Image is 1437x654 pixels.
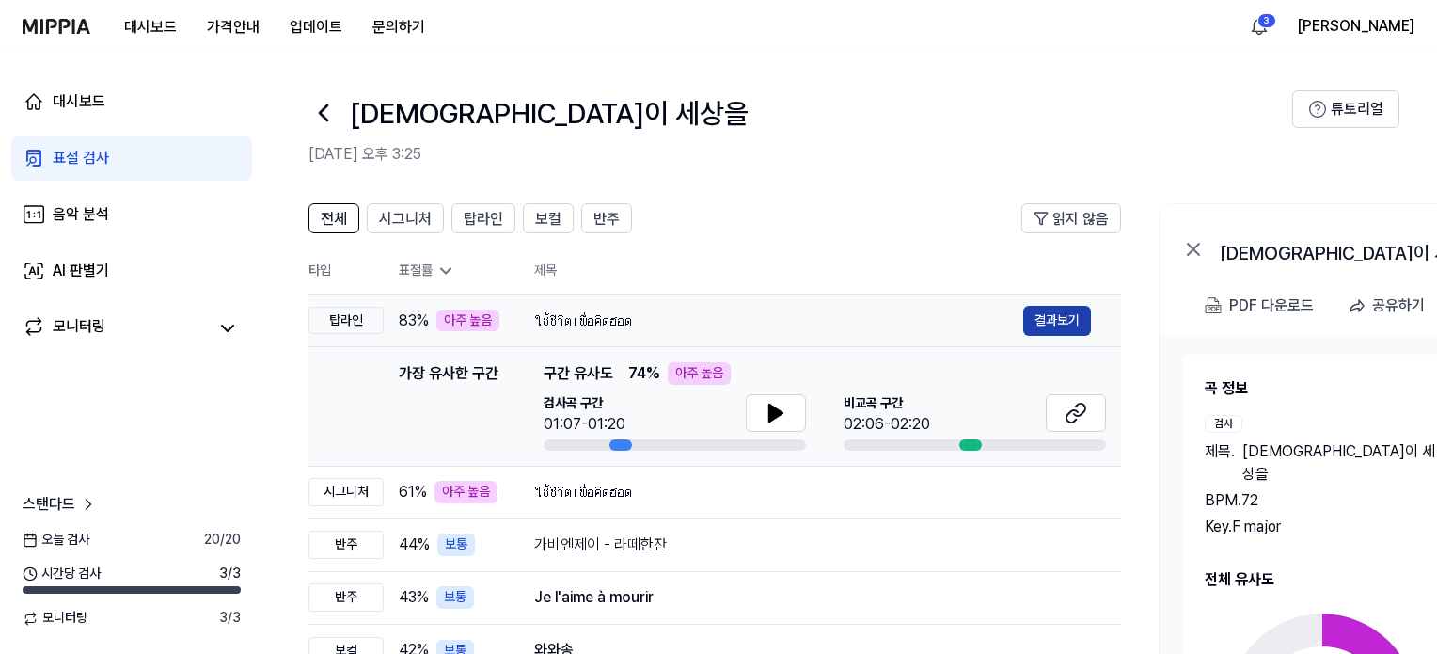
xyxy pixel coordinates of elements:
div: 표절률 [399,262,504,280]
button: 보컬 [523,203,574,233]
img: PDF Download [1205,297,1222,314]
span: 시그니처 [379,208,432,231]
span: 61 % [399,481,427,503]
span: 스탠다드 [23,493,75,516]
div: 01:07-01:20 [544,413,625,436]
button: 결과보기 [1023,306,1091,336]
button: 가격안내 [192,8,275,46]
div: 보통 [437,534,475,556]
button: 문의하기 [357,8,440,46]
span: 비교곡 구간 [844,394,930,413]
button: 읽지 않음 [1021,203,1121,233]
span: 3 / 3 [219,609,241,628]
span: 반주 [593,208,620,231]
div: 아주 높음 [436,310,499,332]
a: 대시보드 [11,79,252,124]
button: [PERSON_NAME] [1297,15,1414,38]
span: 탑라인 [464,208,503,231]
img: 알림 [1248,15,1271,38]
span: 검사곡 구간 [544,394,625,413]
span: 제목 . [1205,440,1235,486]
span: 읽지 않음 [1052,208,1109,231]
span: 43 % [399,586,429,609]
button: 시그니처 [367,203,444,233]
span: 74 % [628,362,660,385]
button: 탑라인 [451,203,515,233]
button: 대시보드 [109,8,192,46]
button: 튜토리얼 [1292,90,1399,128]
div: 보통 [436,586,474,609]
a: 업데이트 [275,1,357,53]
span: 3 / 3 [219,565,241,583]
span: 보컬 [535,208,561,231]
img: logo [23,19,90,34]
h1: 하나님이 세상을 [350,93,749,133]
div: 표절 검사 [53,147,109,169]
h2: [DATE] 오후 3:25 [308,143,1292,166]
div: 음악 분석 [53,203,109,226]
th: 타입 [308,248,384,295]
div: Je l'aime à mourir [534,586,1091,609]
button: 반주 [581,203,632,233]
span: 20 / 20 [204,531,241,550]
div: 아주 높음 [668,362,731,385]
a: 모니터링 [23,315,207,342]
th: 제목 [534,248,1121,294]
button: 전체 [308,203,359,233]
a: 스탠다드 [23,493,98,516]
div: 검사 [1205,415,1242,433]
div: 02:06-02:20 [844,413,930,436]
span: 전체 [321,208,347,231]
div: 가장 유사한 구간 [399,362,498,451]
span: 오늘 검사 [23,531,89,550]
div: 아주 높음 [434,481,497,503]
div: PDF 다운로드 [1229,294,1314,318]
button: 업데이트 [275,8,357,46]
div: AI 판별기 [53,260,109,282]
span: 구간 유사도 [544,362,613,385]
button: 알림3 [1244,11,1274,41]
a: 음악 분석 [11,192,252,237]
div: 3 [1257,13,1276,28]
span: 44 % [399,534,430,556]
div: 가비엔제이 - 라떼한잔 [534,534,1091,556]
a: AI 판별기 [11,248,252,294]
div: ใช้ชีวิตเพื่อคิดฮอด [534,481,1091,503]
div: 반주 [308,531,384,559]
div: 대시보드 [53,90,105,113]
div: 반주 [308,583,384,612]
div: 시그니처 [308,478,384,506]
span: 83 % [399,310,429,332]
div: 모니터링 [53,315,105,342]
div: 공유하기 [1372,294,1425,318]
div: 탑라인 [308,307,384,335]
span: 시간당 검사 [23,565,101,583]
button: PDF 다운로드 [1201,287,1318,325]
span: 모니터링 [23,609,87,628]
a: 표절 검사 [11,136,252,181]
div: ใช้ชีวิตเพื่อคิดฮอด [534,310,1023,332]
